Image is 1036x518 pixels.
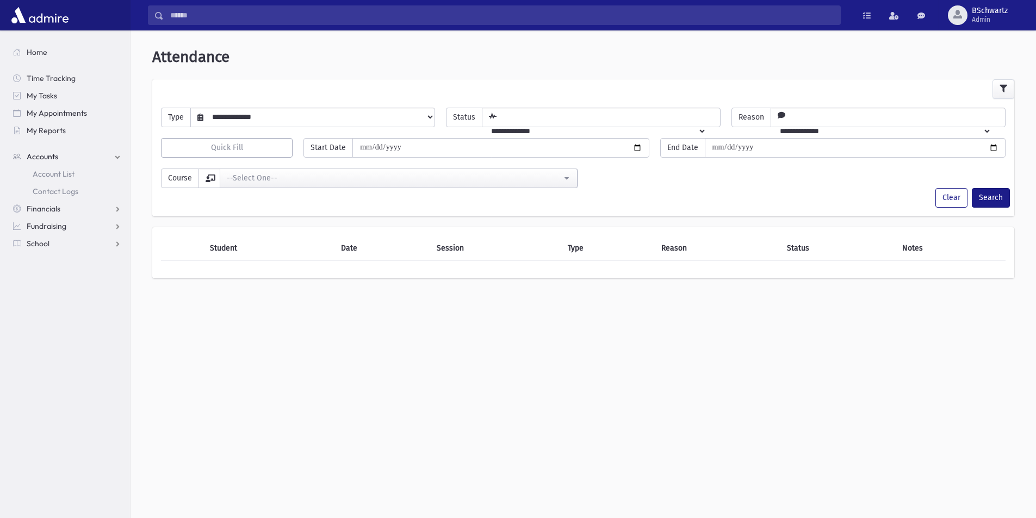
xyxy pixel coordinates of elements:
div: --Select One-- [227,172,562,184]
th: Reason [655,236,780,261]
span: End Date [660,138,705,158]
span: Course [161,168,199,188]
th: Notes [896,236,1006,261]
span: Admin [972,15,1008,24]
a: My Appointments [4,104,130,122]
th: Status [780,236,896,261]
span: Contact Logs [33,186,78,196]
button: Search [972,188,1010,208]
a: Account List [4,165,130,183]
span: Status [446,108,482,127]
a: School [4,235,130,252]
span: Quick Fill [211,143,243,152]
span: Fundraising [27,221,66,231]
span: Attendance [152,48,229,66]
th: Date [334,236,430,261]
a: Contact Logs [4,183,130,200]
a: Fundraising [4,217,130,235]
span: Reason [731,108,771,127]
span: Type [161,108,191,127]
a: Financials [4,200,130,217]
span: My Tasks [27,91,57,101]
span: Account List [33,169,75,179]
span: Accounts [27,152,58,161]
input: Search [164,5,840,25]
a: Time Tracking [4,70,130,87]
span: Financials [27,204,60,214]
span: Time Tracking [27,73,76,83]
th: Session [430,236,561,261]
img: AdmirePro [9,4,71,26]
button: --Select One-- [220,168,578,188]
span: BSchwartz [972,7,1008,15]
a: My Tasks [4,87,130,104]
a: My Reports [4,122,130,139]
span: Home [27,47,47,57]
th: Student [203,236,334,261]
a: Accounts [4,148,130,165]
th: Type [561,236,655,261]
span: Start Date [303,138,353,158]
button: Clear [935,188,967,208]
span: School [27,239,49,248]
a: Home [4,43,130,61]
span: My Reports [27,126,66,135]
span: My Appointments [27,108,87,118]
button: Quick Fill [161,138,293,158]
